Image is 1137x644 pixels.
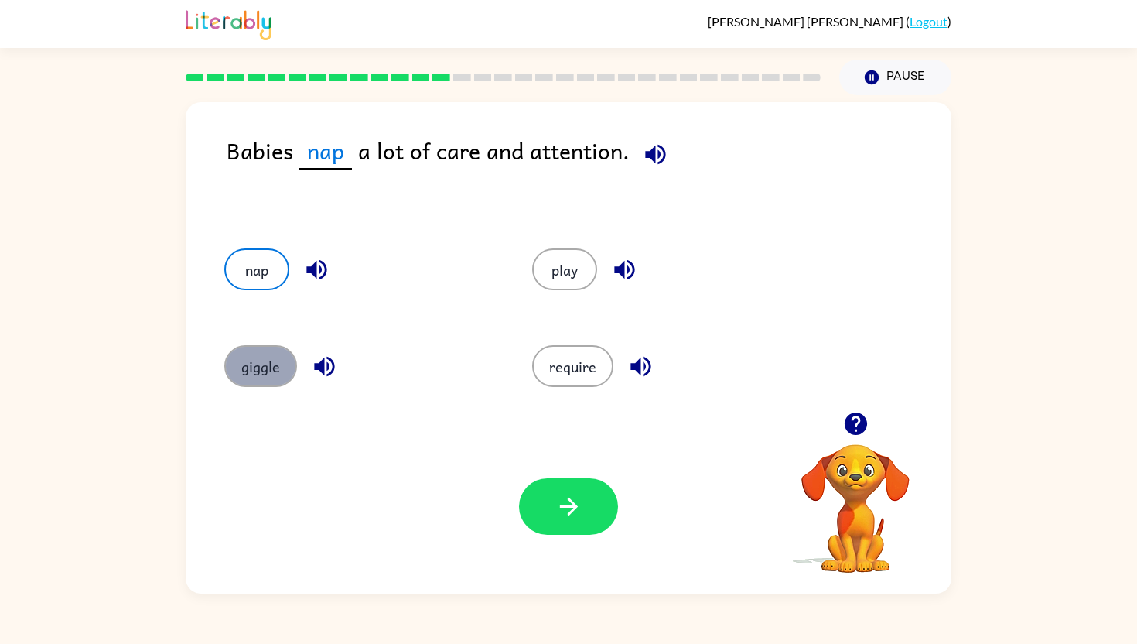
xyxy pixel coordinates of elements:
img: Literably [186,6,271,40]
div: ( ) [708,14,951,29]
span: nap [299,133,352,170]
span: [PERSON_NAME] [PERSON_NAME] [708,14,906,29]
a: Logout [910,14,947,29]
button: nap [224,248,289,290]
video: Your browser must support playing .mp4 files to use Literably. Please try using another browser. [778,420,933,575]
button: require [532,345,613,387]
button: giggle [224,345,297,387]
div: Babies a lot of care and attention. [227,133,951,218]
button: play [532,248,597,290]
button: Pause [839,60,951,95]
